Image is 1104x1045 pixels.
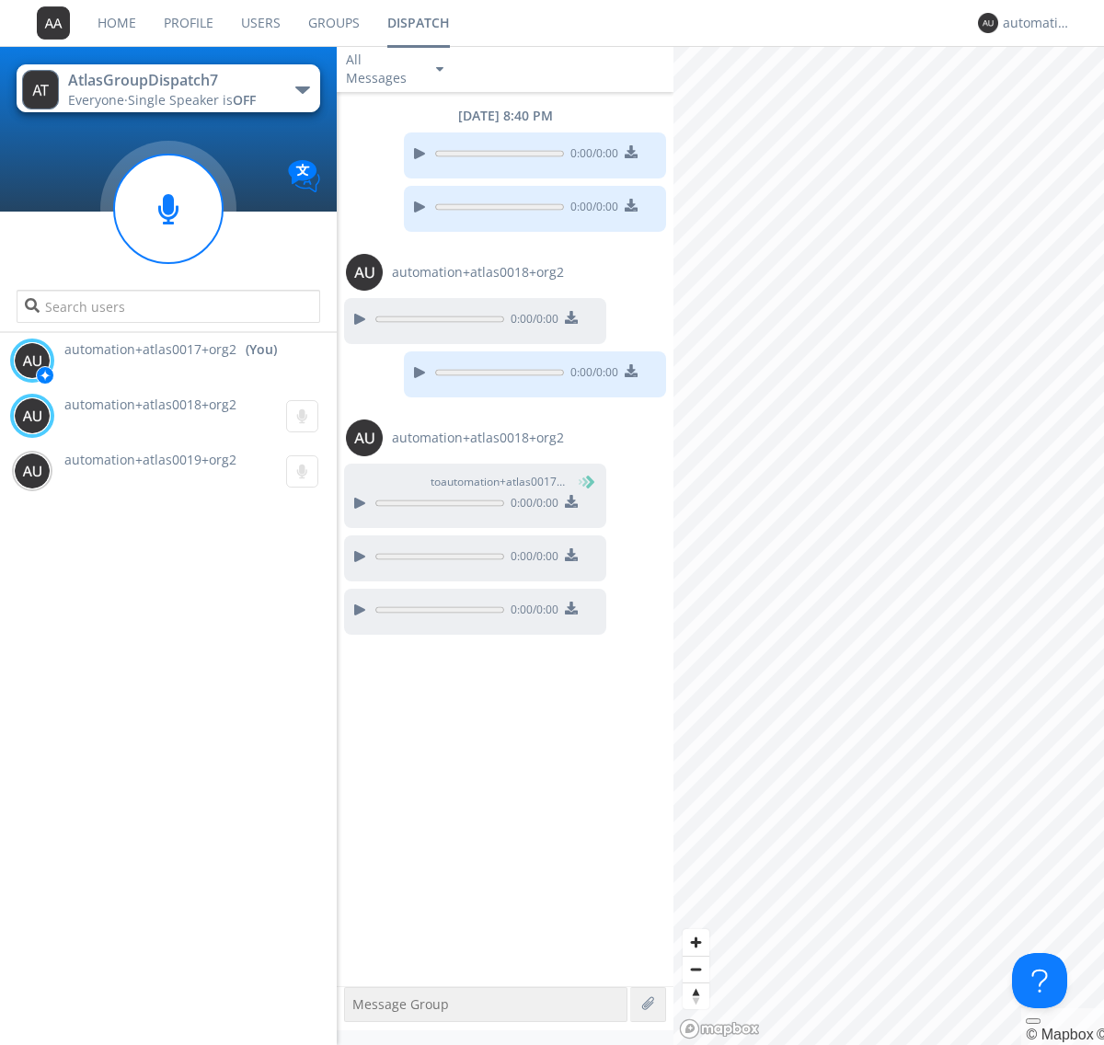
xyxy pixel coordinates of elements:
[683,982,709,1009] button: Reset bearing to north
[625,145,638,158] img: download media button
[431,474,569,490] span: to automation+atlas0017+org2
[233,91,256,109] span: OFF
[64,451,236,468] span: automation+atlas0019+org2
[22,70,59,109] img: 373638.png
[1003,14,1072,32] div: automation+atlas0017+org2
[978,13,998,33] img: 373638.png
[683,983,709,1009] span: Reset bearing to north
[683,929,709,956] button: Zoom in
[679,1018,760,1039] a: Mapbox logo
[565,602,578,614] img: download media button
[346,254,383,291] img: 373638.png
[436,67,443,72] img: caret-down-sm.svg
[337,107,673,125] div: [DATE] 8:40 PM
[37,6,70,40] img: 373638.png
[565,311,578,324] img: download media button
[625,364,638,377] img: download media button
[346,51,420,87] div: All Messages
[683,957,709,982] span: Zoom out
[564,364,618,385] span: 0:00 / 0:00
[683,956,709,982] button: Zoom out
[565,495,578,508] img: download media button
[128,91,256,109] span: Single Speaker is
[14,342,51,379] img: 373638.png
[504,602,558,622] span: 0:00 / 0:00
[64,396,236,413] span: automation+atlas0018+org2
[392,263,564,281] span: automation+atlas0018+org2
[1012,953,1067,1008] iframe: Toggle Customer Support
[504,495,558,515] span: 0:00 / 0:00
[625,199,638,212] img: download media button
[17,64,319,112] button: AtlasGroupDispatch7Everyone·Single Speaker isOFF
[17,290,319,323] input: Search users
[564,145,618,166] span: 0:00 / 0:00
[504,311,558,331] span: 0:00 / 0:00
[246,340,277,359] div: (You)
[68,70,275,91] div: AtlasGroupDispatch7
[68,91,275,109] div: Everyone ·
[504,548,558,568] span: 0:00 / 0:00
[14,453,51,489] img: 373638.png
[565,548,578,561] img: download media button
[346,419,383,456] img: 373638.png
[564,199,618,219] span: 0:00 / 0:00
[288,160,320,192] img: Translation enabled
[14,397,51,434] img: 373638.png
[64,340,236,359] span: automation+atlas0017+org2
[1026,1027,1093,1042] a: Mapbox
[1026,1018,1041,1024] button: Toggle attribution
[392,429,564,447] span: automation+atlas0018+org2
